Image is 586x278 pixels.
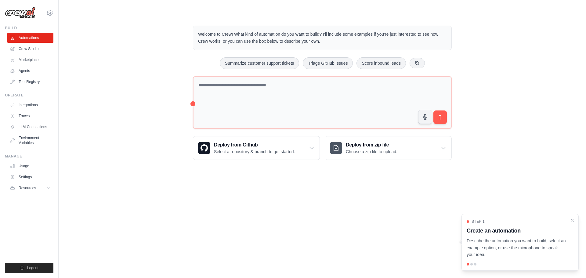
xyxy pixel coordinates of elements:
[214,141,295,149] h3: Deploy from Github
[5,7,35,19] img: Logo
[19,186,36,190] span: Resources
[7,172,53,182] a: Settings
[7,122,53,132] a: LLM Connections
[5,263,53,273] button: Logout
[7,44,53,54] a: Crew Studio
[467,226,566,235] h3: Create an automation
[303,57,353,69] button: Triage GitHub issues
[5,154,53,159] div: Manage
[220,57,299,69] button: Summarize customer support tickets
[7,55,53,65] a: Marketplace
[198,31,447,45] p: Welcome to Crew! What kind of automation do you want to build? I'll include some examples if you'...
[356,57,406,69] button: Score inbound leads
[27,265,38,270] span: Logout
[346,141,397,149] h3: Deploy from zip file
[7,161,53,171] a: Usage
[570,218,575,223] button: Close walkthrough
[214,149,295,155] p: Select a repository & branch to get started.
[467,237,566,258] p: Describe the automation you want to build, select an example option, or use the microphone to spe...
[7,33,53,43] a: Automations
[5,26,53,31] div: Build
[346,149,397,155] p: Choose a zip file to upload.
[7,133,53,148] a: Environment Variables
[7,66,53,76] a: Agents
[472,219,485,224] span: Step 1
[7,183,53,193] button: Resources
[5,93,53,98] div: Operate
[7,77,53,87] a: Tool Registry
[7,111,53,121] a: Traces
[7,100,53,110] a: Integrations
